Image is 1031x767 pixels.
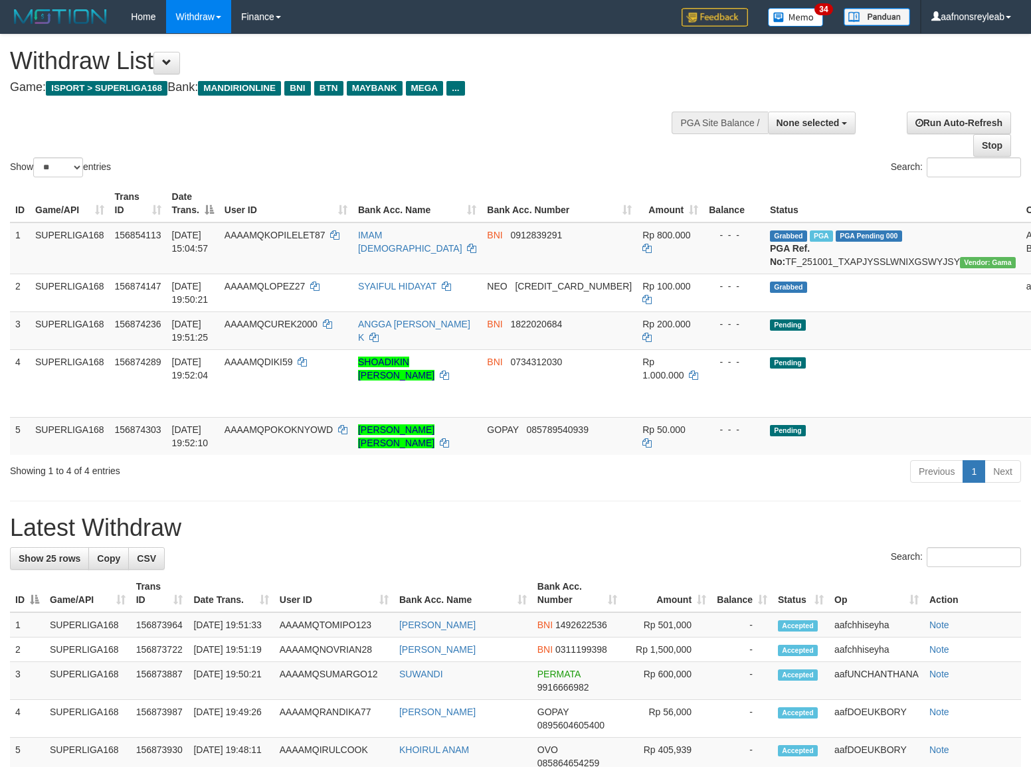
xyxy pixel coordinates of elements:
[768,112,856,134] button: None selected
[891,547,1021,567] label: Search:
[46,81,167,96] span: ISPORT > SUPERLIGA168
[622,612,711,638] td: Rp 501,000
[10,185,30,222] th: ID
[10,81,674,94] h4: Game: Bank:
[399,707,476,717] a: [PERSON_NAME]
[537,669,581,679] span: PERMATA
[30,222,110,274] td: SUPERLIGA168
[482,185,637,222] th: Bank Acc. Number: activate to sort column ascending
[510,357,562,367] span: Copy 0734312030 to clipboard
[115,357,161,367] span: 156874289
[537,644,553,655] span: BNI
[115,319,161,329] span: 156874236
[88,547,129,570] a: Copy
[622,700,711,738] td: Rp 56,000
[711,612,773,638] td: -
[770,230,807,242] span: Grabbed
[10,274,30,311] td: 2
[778,745,818,756] span: Accepted
[984,460,1021,483] a: Next
[10,700,45,738] td: 4
[10,7,111,27] img: MOTION_logo.png
[770,425,806,436] span: Pending
[30,274,110,311] td: SUPERLIGA168
[555,644,607,655] span: Copy 0311199398 to clipboard
[537,620,553,630] span: BNI
[30,417,110,455] td: SUPERLIGA168
[115,230,161,240] span: 156854113
[225,230,326,240] span: AAAAMQKOPILELET87
[225,319,318,329] span: AAAAMQCUREK2000
[672,112,767,134] div: PGA Site Balance /
[711,574,773,612] th: Balance: activate to sort column ascending
[487,357,502,367] span: BNI
[709,228,759,242] div: - - -
[284,81,310,96] span: BNI
[487,230,502,240] span: BNI
[510,319,562,329] span: Copy 1822020684 to clipboard
[910,460,963,483] a: Previous
[891,157,1021,177] label: Search:
[515,281,632,292] span: Copy 5859459223534313 to clipboard
[778,669,818,681] span: Accepted
[358,230,462,254] a: IMAM [DEMOGRAPHIC_DATA]
[555,620,607,630] span: Copy 1492622536 to clipboard
[172,424,209,448] span: [DATE] 19:52:10
[537,682,589,693] span: Copy 9916666982 to clipboard
[814,3,832,15] span: 34
[10,638,45,662] td: 2
[10,515,1021,541] h1: Latest Withdraw
[829,700,924,738] td: aafDOEUKBORY
[10,222,30,274] td: 1
[172,319,209,343] span: [DATE] 19:51:25
[399,620,476,630] a: [PERSON_NAME]
[778,707,818,719] span: Accepted
[963,460,985,483] a: 1
[929,744,949,755] a: Note
[487,424,518,435] span: GOPAY
[487,281,507,292] span: NEO
[10,547,89,570] a: Show 25 rows
[711,700,773,738] td: -
[622,662,711,700] td: Rp 600,000
[765,185,1021,222] th: Status
[198,81,281,96] span: MANDIRIONLINE
[703,185,765,222] th: Balance
[358,424,434,448] a: [PERSON_NAME] [PERSON_NAME]
[642,357,684,381] span: Rp 1.000.000
[225,357,293,367] span: AAAAMQDIKI59
[829,574,924,612] th: Op: activate to sort column ascending
[358,357,434,381] a: SHOADIKIN [PERSON_NAME]
[622,638,711,662] td: Rp 1,500,000
[810,230,833,242] span: Marked by aafchhiseyha
[45,574,131,612] th: Game/API: activate to sort column ascending
[167,185,219,222] th: Date Trans.: activate to sort column descending
[172,281,209,305] span: [DATE] 19:50:21
[131,662,189,700] td: 156873887
[399,744,469,755] a: KHOIRUL ANAM
[765,222,1021,274] td: TF_251001_TXAPJYSSLWNIXGSWYJSY
[778,620,818,632] span: Accepted
[642,230,690,240] span: Rp 800.000
[274,574,394,612] th: User ID: activate to sort column ascending
[642,424,686,435] span: Rp 50.000
[45,662,131,700] td: SUPERLIGA168
[10,612,45,638] td: 1
[682,8,748,27] img: Feedback.jpg
[924,574,1021,612] th: Action
[353,185,482,222] th: Bank Acc. Name: activate to sort column ascending
[225,281,305,292] span: AAAAMQLOPEZ27
[45,700,131,738] td: SUPERLIGA168
[642,319,690,329] span: Rp 200.000
[399,644,476,655] a: [PERSON_NAME]
[642,281,690,292] span: Rp 100.000
[709,317,759,331] div: - - -
[711,638,773,662] td: -
[225,424,333,435] span: AAAAMQPOKOKNYOWD
[929,644,949,655] a: Note
[907,112,1011,134] a: Run Auto-Refresh
[927,157,1021,177] input: Search:
[829,638,924,662] td: aafchhiseyha
[19,553,80,564] span: Show 25 rows
[10,417,30,455] td: 5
